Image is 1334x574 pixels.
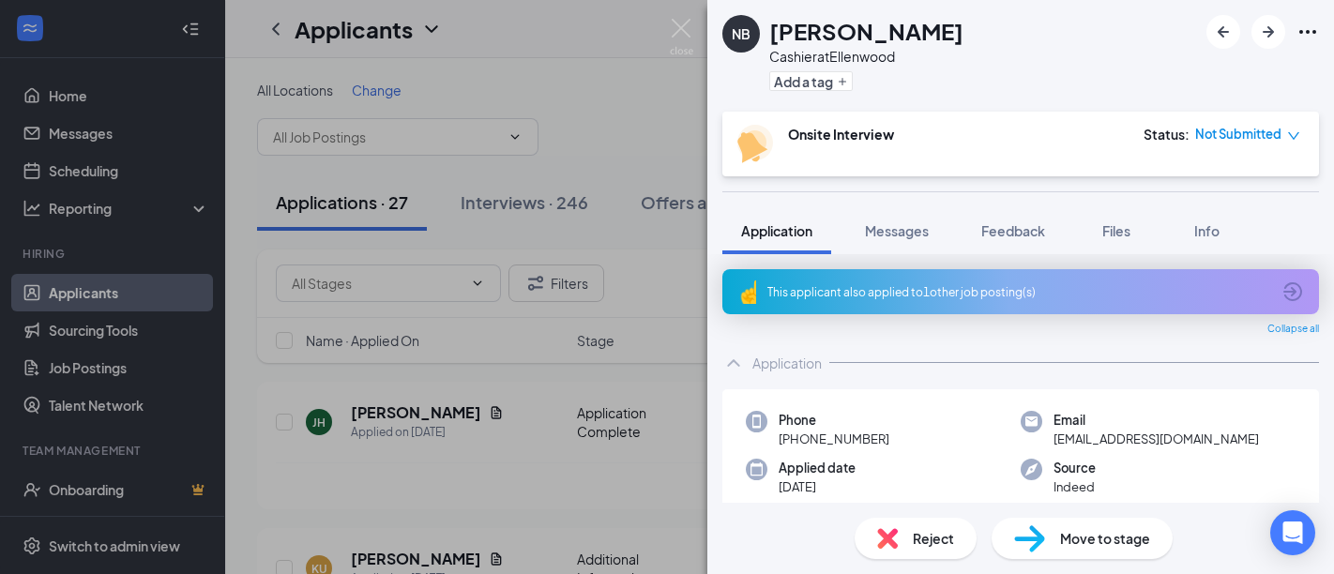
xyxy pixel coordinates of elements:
div: This applicant also applied to 1 other job posting(s) [767,284,1270,300]
span: Files [1102,222,1130,239]
div: Application [752,354,822,372]
span: Email [1054,411,1259,430]
span: [EMAIL_ADDRESS][DOMAIN_NAME] [1054,430,1259,448]
svg: ChevronUp [722,352,745,374]
span: [DATE] [779,477,856,496]
span: Phone [779,411,889,430]
span: Not Submitted [1195,125,1281,143]
span: Feedback [981,222,1045,239]
svg: ArrowRight [1257,21,1280,43]
svg: Plus [837,76,848,87]
span: [PHONE_NUMBER] [779,430,889,448]
button: ArrowRight [1251,15,1285,49]
span: Move to stage [1060,528,1150,549]
span: Indeed [1054,477,1096,496]
h1: [PERSON_NAME] [769,15,963,47]
button: PlusAdd a tag [769,71,853,91]
span: Messages [865,222,929,239]
span: Application [741,222,812,239]
span: Info [1194,222,1220,239]
span: down [1287,129,1300,143]
b: Onsite Interview [788,126,894,143]
div: Status : [1144,125,1190,143]
svg: ArrowLeftNew [1212,21,1235,43]
span: Applied date [779,459,856,477]
span: Source [1054,459,1096,477]
svg: ArrowCircle [1281,280,1304,303]
span: Reject [913,528,954,549]
div: Open Intercom Messenger [1270,510,1315,555]
svg: Ellipses [1296,21,1319,43]
button: ArrowLeftNew [1206,15,1240,49]
span: Collapse all [1267,322,1319,337]
div: Cashier at Ellenwood [769,47,963,66]
div: NB [732,24,750,43]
